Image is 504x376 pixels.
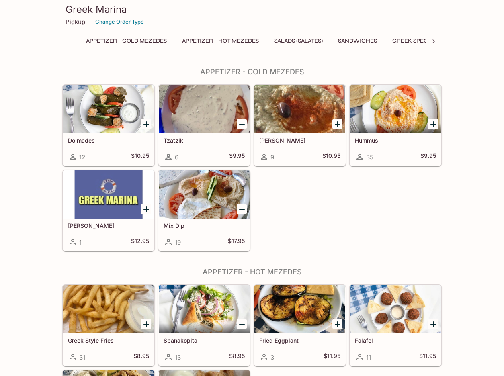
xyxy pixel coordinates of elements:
[254,85,346,166] a: [PERSON_NAME]9$10.95
[254,285,346,366] a: Fried Eggplant3$11.95
[164,337,245,344] h5: Spanakopita
[366,153,373,161] span: 35
[68,137,149,144] h5: Dolmades
[324,352,340,362] h5: $11.95
[66,3,438,16] h3: Greek Marina
[141,204,151,214] button: Add Tamara Salata
[332,119,342,129] button: Add Baba Ghanouj
[63,170,154,251] a: [PERSON_NAME]1$12.95
[178,35,263,47] button: Appetizer - Hot Mezedes
[63,285,154,333] div: Greek Style Fries
[131,237,149,247] h5: $12.95
[350,285,441,366] a: Falafel11$11.95
[270,153,274,161] span: 9
[159,85,250,133] div: Tzatziki
[62,67,442,76] h4: Appetizer - Cold Mezedes
[92,16,148,28] button: Change Order Type
[237,119,247,129] button: Add Tzatziki
[254,85,345,133] div: Baba Ghanouj
[259,137,340,144] h5: [PERSON_NAME]
[175,239,181,246] span: 19
[158,285,250,366] a: Spanakopita13$8.95
[164,137,245,144] h5: Tzatziki
[133,352,149,362] h5: $8.95
[68,222,149,229] h5: [PERSON_NAME]
[259,337,340,344] h5: Fried Eggplant
[355,337,436,344] h5: Falafel
[355,137,436,144] h5: Hummus
[350,85,441,133] div: Hummus
[229,352,245,362] h5: $8.95
[63,85,154,133] div: Dolmades
[229,152,245,162] h5: $9.95
[66,18,85,26] p: Pickup
[366,354,371,361] span: 11
[428,119,438,129] button: Add Hummus
[164,222,245,229] h5: Mix Dip
[159,285,250,333] div: Spanakopita
[158,85,250,166] a: Tzatziki6$9.95
[175,153,178,161] span: 6
[68,337,149,344] h5: Greek Style Fries
[175,354,181,361] span: 13
[350,85,441,166] a: Hummus35$9.95
[62,268,442,276] h4: Appetizer - Hot Mezedes
[158,170,250,251] a: Mix Dip19$17.95
[159,170,250,219] div: Mix Dip
[428,319,438,329] button: Add Falafel
[82,35,171,47] button: Appetizer - Cold Mezedes
[270,354,274,361] span: 3
[350,285,441,333] div: Falafel
[79,239,82,246] span: 1
[237,319,247,329] button: Add Spanakopita
[334,35,381,47] button: Sandwiches
[141,319,151,329] button: Add Greek Style Fries
[419,352,436,362] h5: $11.95
[79,354,85,361] span: 31
[420,152,436,162] h5: $9.95
[79,153,85,161] span: 12
[63,85,154,166] a: Dolmades12$10.95
[270,35,327,47] button: Salads (Salates)
[322,152,340,162] h5: $10.95
[63,170,154,219] div: Tamara Salata
[228,237,245,247] h5: $17.95
[388,35,452,47] button: Greek Specialties
[332,319,342,329] button: Add Fried Eggplant
[141,119,151,129] button: Add Dolmades
[254,285,345,333] div: Fried Eggplant
[237,204,247,214] button: Add Mix Dip
[131,152,149,162] h5: $10.95
[63,285,154,366] a: Greek Style Fries31$8.95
